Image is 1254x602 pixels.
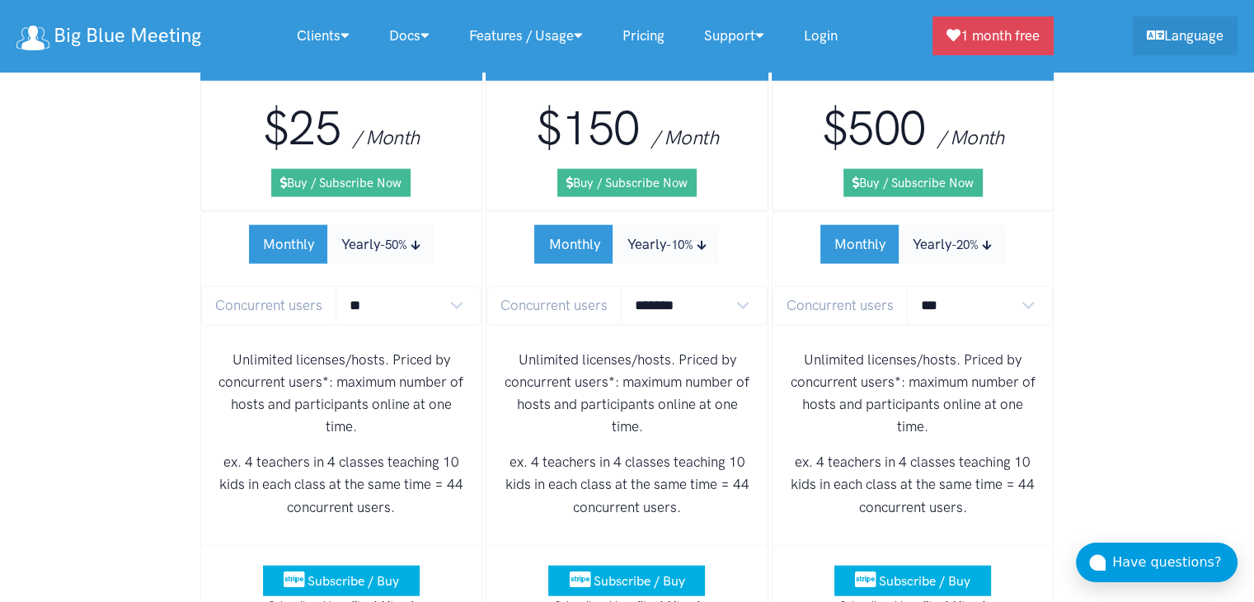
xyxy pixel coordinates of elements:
[1076,543,1238,582] button: Have questions?
[879,573,970,589] span: Subscribe / Buy
[820,225,899,264] button: Monthly
[249,225,434,264] div: Subscription Period
[665,238,693,252] small: -10%
[786,451,1040,519] p: ex. 4 teachers in 4 classes teaching 10 kids in each class at the same time = 44 concurrent users.
[214,451,469,519] p: ex. 4 teachers in 4 classes teaching 10 kids in each class at the same time = 44 concurrent users.
[899,225,1005,264] button: Yearly-20%
[214,349,469,439] p: Unlimited licenses/hosts. Priced by concurrent users*: maximum number of hosts and participants o...
[249,225,328,264] button: Monthly
[353,125,420,149] span: / Month
[613,225,719,264] button: Yearly-10%
[786,349,1040,439] p: Unlimited licenses/hosts. Priced by concurrent users*: maximum number of hosts and participants o...
[500,451,754,519] p: ex. 4 teachers in 4 classes teaching 10 kids in each class at the same time = 44 concurrent users.
[784,18,857,54] a: Login
[651,125,718,149] span: / Month
[937,125,1004,149] span: / Month
[449,18,603,54] a: Features / Usage
[557,169,697,197] a: Buy / Subscribe Now
[1133,16,1238,55] a: Language
[603,18,684,54] a: Pricing
[201,286,336,325] span: Concurrent users
[327,225,434,264] button: Yearly-50%
[263,100,341,157] span: $25
[684,18,784,54] a: Support
[380,238,407,252] small: -50%
[369,18,449,54] a: Docs
[951,238,979,252] small: -20%
[500,349,754,439] p: Unlimited licenses/hosts. Priced by concurrent users*: maximum number of hosts and participants o...
[820,225,1005,264] div: Subscription Period
[486,286,622,325] span: Concurrent users
[534,225,719,264] div: Subscription Period
[822,100,926,157] span: $500
[536,100,640,157] span: $150
[534,225,613,264] button: Monthly
[16,26,49,50] img: logo
[308,573,399,589] span: Subscribe / Buy
[277,18,369,54] a: Clients
[1112,552,1238,573] div: Have questions?
[271,169,411,197] a: Buy / Subscribe Now
[16,18,201,54] a: Big Blue Meeting
[843,169,983,197] a: Buy / Subscribe Now
[932,16,1054,55] a: 1 month free
[593,573,684,589] span: Subscribe / Buy
[773,286,908,325] span: Concurrent users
